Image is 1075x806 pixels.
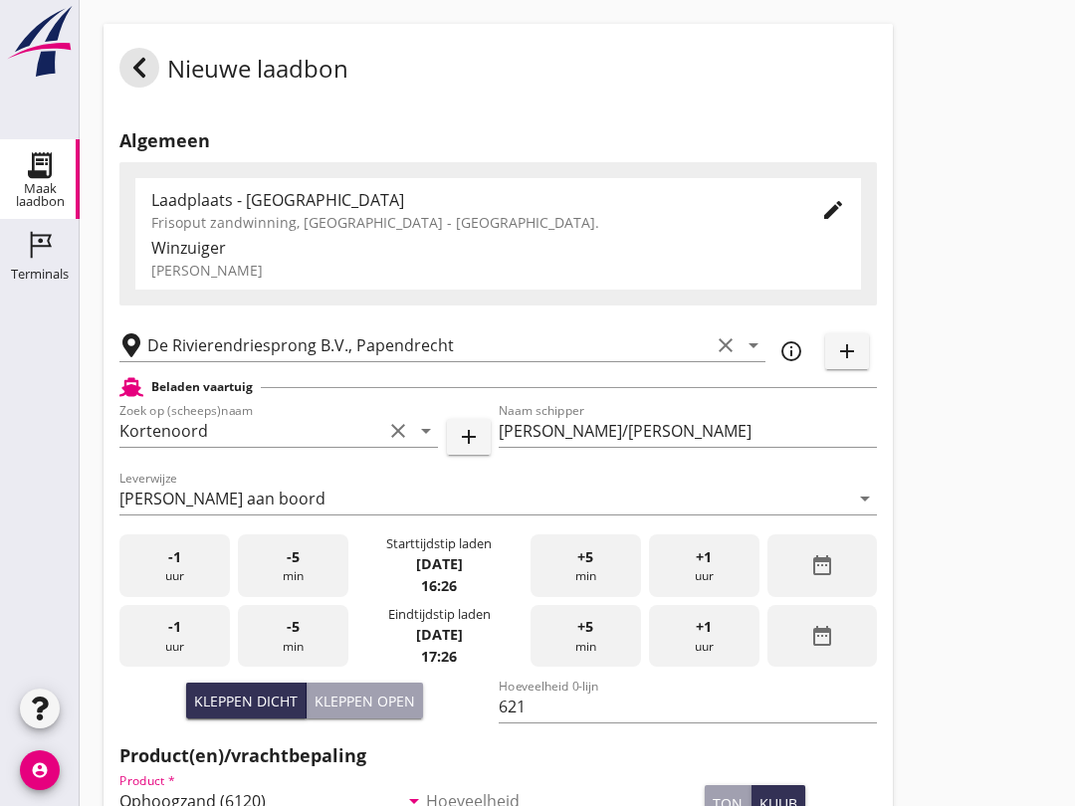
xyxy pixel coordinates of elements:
i: date_range [810,624,834,648]
div: min [531,534,641,597]
i: clear [714,333,738,357]
input: Hoeveelheid 0-lijn [499,691,878,722]
span: -1 [168,546,181,568]
span: +1 [696,546,712,568]
i: info_outline [779,339,803,363]
input: Zoek op (scheeps)naam [119,415,382,447]
i: arrow_drop_down [853,487,877,510]
div: uur [119,605,230,668]
i: edit [821,198,845,222]
div: Terminals [11,268,69,281]
div: [PERSON_NAME] aan boord [119,490,325,507]
div: Eindtijdstip laden [388,605,491,624]
strong: [DATE] [416,625,463,644]
div: Starttijdstip laden [386,534,492,553]
i: add [457,425,481,449]
i: account_circle [20,750,60,790]
div: Kleppen open [315,691,415,711]
strong: [DATE] [416,554,463,573]
button: Kleppen open [307,683,423,718]
div: Laadplaats - [GEOGRAPHIC_DATA] [151,188,789,212]
span: +5 [577,616,593,638]
div: Kleppen dicht [194,691,298,711]
h2: Product(en)/vrachtbepaling [119,742,877,769]
div: Frisoput zandwinning, [GEOGRAPHIC_DATA] - [GEOGRAPHIC_DATA]. [151,212,789,233]
i: clear [386,419,410,443]
div: min [238,534,348,597]
span: -5 [287,546,300,568]
h2: Beladen vaartuig [151,378,253,396]
span: -5 [287,616,300,638]
div: Winzuiger [151,236,845,260]
div: Nieuwe laadbon [119,48,348,96]
span: +5 [577,546,593,568]
div: min [238,605,348,668]
i: arrow_drop_down [742,333,765,357]
div: [PERSON_NAME] [151,260,845,281]
div: uur [649,605,759,668]
input: Losplaats [147,329,710,361]
i: add [835,339,859,363]
div: min [531,605,641,668]
strong: 17:26 [421,647,457,666]
div: uur [119,534,230,597]
strong: 16:26 [421,576,457,595]
span: -1 [168,616,181,638]
i: date_range [810,553,834,577]
span: +1 [696,616,712,638]
div: uur [649,534,759,597]
input: Naam schipper [499,415,878,447]
img: logo-small.a267ee39.svg [4,5,76,79]
i: arrow_drop_down [414,419,438,443]
button: Kleppen dicht [186,683,307,718]
h2: Algemeen [119,127,877,154]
